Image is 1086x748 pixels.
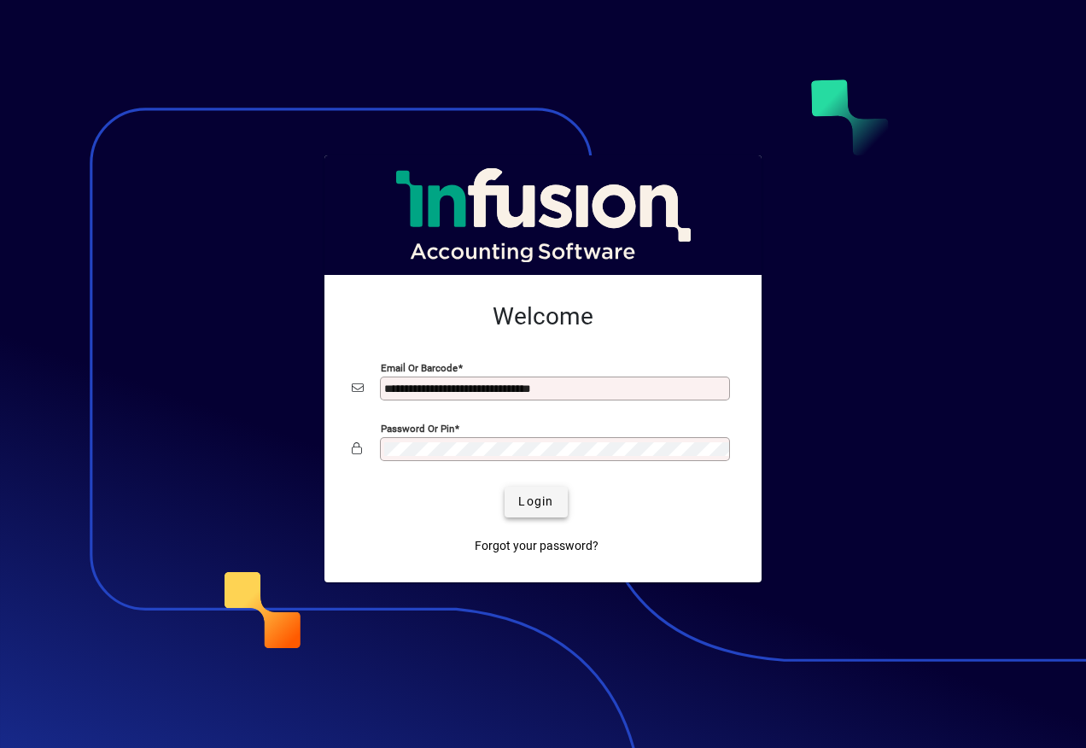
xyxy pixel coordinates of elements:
h2: Welcome [352,302,734,331]
button: Login [505,487,567,517]
a: Forgot your password? [468,531,605,562]
span: Login [518,493,553,511]
span: Forgot your password? [475,537,598,555]
mat-label: Email or Barcode [381,361,458,373]
mat-label: Password or Pin [381,422,454,434]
